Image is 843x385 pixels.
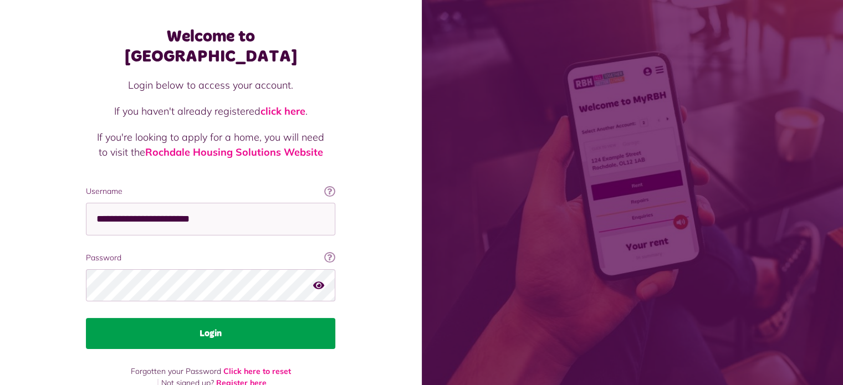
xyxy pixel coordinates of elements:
[223,366,291,376] a: Click here to reset
[97,130,324,160] p: If you're looking to apply for a home, you will need to visit the
[131,366,221,376] span: Forgotten your Password
[86,318,335,349] button: Login
[97,104,324,119] p: If you haven't already registered .
[86,27,335,66] h1: Welcome to [GEOGRAPHIC_DATA]
[86,186,335,197] label: Username
[97,78,324,93] p: Login below to access your account.
[145,146,323,158] a: Rochdale Housing Solutions Website
[260,105,305,117] a: click here
[86,252,335,264] label: Password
